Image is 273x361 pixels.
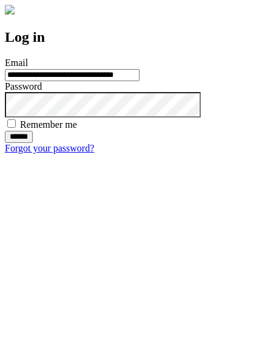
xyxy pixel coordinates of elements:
[5,29,268,45] h2: Log in
[5,81,42,91] label: Password
[5,58,28,68] label: Email
[5,143,94,153] a: Forgot your password?
[5,5,15,15] img: logo-4e3dc11c47720685a147b03b5a06dd966a58ff35d612b21f08c02c0306f2b779.png
[20,119,77,130] label: Remember me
